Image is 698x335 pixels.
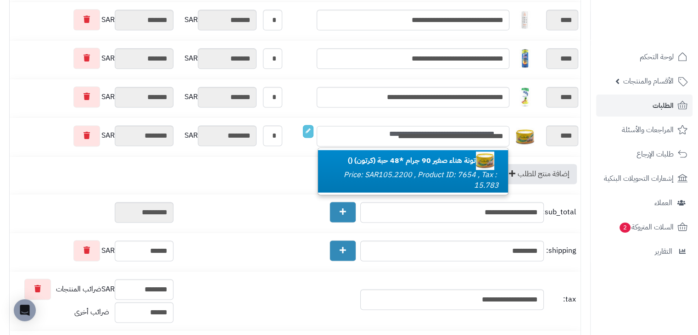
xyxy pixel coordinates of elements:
span: لوحة التحكم [640,50,674,63]
span: الطلبات [653,99,674,112]
img: 1748072137-Screenshot%202025-05-24%20103445-40x40.jpg [516,11,534,29]
b: تونة هناء صغير 90 جرام *48 حبة (كرتون) () [348,155,499,166]
span: طلبات الإرجاع [637,148,674,161]
a: طلبات الإرجاع [596,143,692,165]
span: السلات المتروكة [619,221,674,234]
div: SAR [12,279,173,300]
span: ضرائب أخرى [74,307,109,318]
a: إشعارات التحويلات البنكية [596,167,692,190]
img: 1747307841-81BgyQGkMDS._AC_SL1500-40x40.jpg [516,128,534,146]
a: إضافة منتج للطلب [499,164,577,184]
span: 2 [620,223,631,233]
img: 1748079250-71dCJcNq28L._AC_SL1500-40x40.jpg [516,49,534,67]
div: SAR [178,125,257,146]
div: SAR [178,10,257,30]
span: sub_total: [546,207,576,218]
span: tax: [546,294,576,305]
small: Price: SAR105.2200 , Product ID: 7654 , Tax : 15.783 [344,169,499,191]
div: SAR [12,86,173,107]
a: لوحة التحكم [596,46,692,68]
span: التقارير [655,245,672,258]
span: العملاء [654,196,672,209]
div: SAR [178,48,257,69]
div: SAR [12,240,173,261]
div: SAR [12,125,173,146]
div: SAR [12,9,173,30]
a: الطلبات [596,95,692,117]
span: إشعارات التحويلات البنكية [604,172,674,185]
a: السلات المتروكة2 [596,216,692,238]
span: shipping: [546,246,576,256]
a: العملاء [596,192,692,214]
span: الأقسام والمنتجات [623,75,674,88]
a: التقارير [596,240,692,262]
a: المراجعات والأسئلة [596,119,692,141]
div: SAR [178,87,257,107]
img: 1748079402-71qRSg1-gVL._AC_SL1500-40x40.jpg [516,88,534,106]
img: 1747307841-81BgyQGkMDS._AC_SL1500-40x40.jpg [476,151,494,170]
div: SAR [12,48,173,69]
span: ضرائب المنتجات [56,284,101,295]
div: Open Intercom Messenger [14,299,36,321]
span: المراجعات والأسئلة [622,123,674,136]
